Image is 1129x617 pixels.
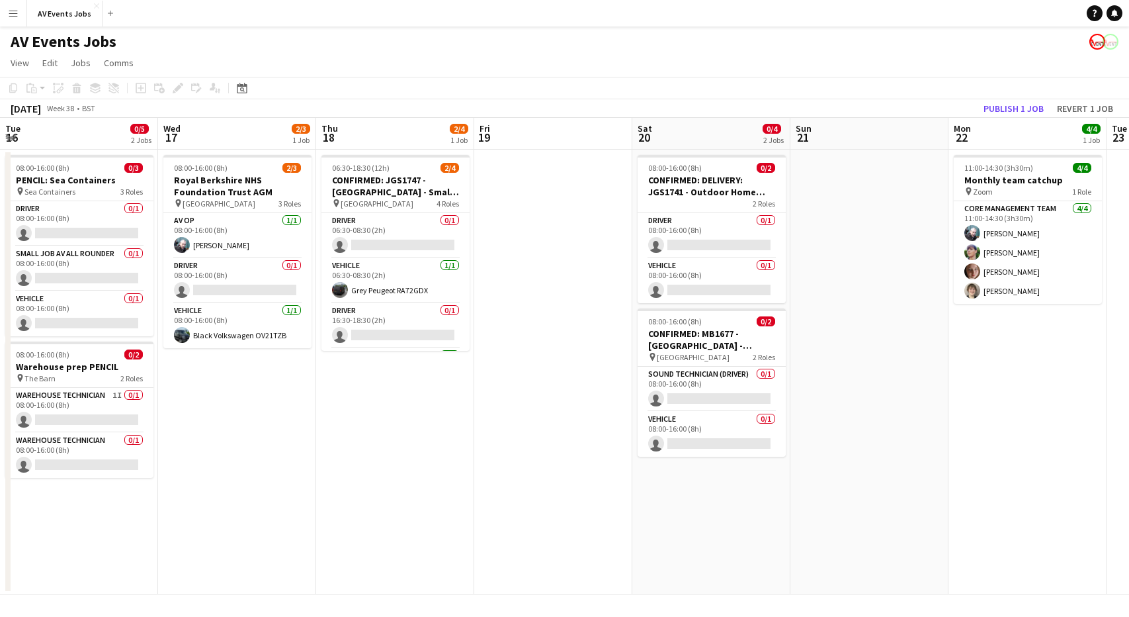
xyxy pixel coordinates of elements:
app-card-role: Vehicle0/108:00-16:00 (8h) [638,412,786,457]
app-user-avatar: Liam O'Brien [1103,34,1118,50]
span: 4/4 [1073,163,1091,173]
div: 1 Job [1083,135,1100,145]
h3: PENCIL: Sea Containers [5,174,153,186]
div: 1 Job [292,135,310,145]
span: 2/3 [292,124,310,134]
span: 17 [161,130,181,145]
app-card-role: Vehicle1/106:30-08:30 (2h)Grey Peugeot RA72GDX [321,258,470,303]
app-card-role: Driver0/116:30-18:30 (2h) [321,303,470,348]
h3: Monthly team catchup [954,174,1102,186]
app-card-role: Driver0/108:00-16:00 (8h) [638,213,786,258]
span: 22 [952,130,971,145]
div: [DATE] [11,102,41,115]
span: 0/2 [757,316,775,326]
app-job-card: 08:00-16:00 (8h)2/3Royal Berkshire NHS Foundation Trust AGM [GEOGRAPHIC_DATA]3 RolesAV Op1/108:00... [163,155,312,348]
span: 0/2 [757,163,775,173]
span: Tue [5,122,21,134]
app-job-card: 08:00-16:00 (8h)0/2Warehouse prep PENCIL The Barn2 RolesWarehouse Technician1I0/108:00-16:00 (8h)... [5,342,153,478]
span: Sun [796,122,812,134]
span: Week 38 [44,103,77,113]
span: 20 [636,130,652,145]
span: 08:00-16:00 (8h) [648,163,702,173]
div: 2 Jobs [131,135,151,145]
div: BST [82,103,95,113]
span: 2 Roles [120,373,143,383]
app-card-role: Driver0/108:00-16:00 (8h) [163,258,312,303]
span: Edit [42,57,58,69]
span: 2/4 [440,163,459,173]
app-card-role: Vehicle0/108:00-16:00 (8h) [638,258,786,303]
span: 0/2 [124,350,143,359]
span: 21 [794,130,812,145]
span: 23 [1110,130,1127,145]
span: 2/4 [450,124,468,134]
span: 0/3 [124,163,143,173]
span: Jobs [71,57,91,69]
h3: Warehouse prep PENCIL [5,361,153,373]
app-job-card: 08:00-16:00 (8h)0/3PENCIL: Sea Containers Sea Containers3 RolesDriver0/108:00-16:00 (8h) Small Jo... [5,155,153,336]
span: [GEOGRAPHIC_DATA] [183,199,255,209]
span: 3 Roles [278,199,301,209]
span: The Barn [24,373,56,383]
span: Tue [1112,122,1127,134]
app-card-role: Warehouse Technician0/108:00-16:00 (8h) [5,433,153,478]
span: 3 Roles [120,187,143,197]
div: 1 Job [450,135,468,145]
span: 06:30-18:30 (12h) [332,163,390,173]
span: 2/3 [282,163,301,173]
h3: Royal Berkshire NHS Foundation Trust AGM [163,174,312,198]
span: 08:00-16:00 (8h) [16,350,69,359]
span: 4 Roles [437,199,459,209]
a: View [5,54,34,71]
span: Comms [104,57,134,69]
a: Comms [99,54,139,71]
span: [GEOGRAPHIC_DATA] [657,352,730,362]
span: 2 Roles [753,352,775,362]
h3: CONFIRMED: MB1677 - [GEOGRAPHIC_DATA] - Wedding [GEOGRAPHIC_DATA] [638,328,786,352]
app-job-card: 06:30-18:30 (12h)2/4CONFIRMED: JGS1747 - [GEOGRAPHIC_DATA] - Small PA [GEOGRAPHIC_DATA]4 RolesDri... [321,155,470,351]
app-card-role: Core management team4/411:00-14:30 (3h30m)[PERSON_NAME][PERSON_NAME][PERSON_NAME][PERSON_NAME] [954,201,1102,304]
app-card-role: Driver0/106:30-08:30 (2h) [321,213,470,258]
span: 0/5 [130,124,149,134]
span: 08:00-16:00 (8h) [648,316,702,326]
app-user-avatar: Liam O'Brien [1089,34,1105,50]
span: 0/4 [763,124,781,134]
span: View [11,57,29,69]
app-job-card: 11:00-14:30 (3h30m)4/4Monthly team catchup Zoom1 RoleCore management team4/411:00-14:30 (3h30m)[P... [954,155,1102,304]
span: Sea Containers [24,187,75,197]
app-card-role: Small Job AV All Rounder0/108:00-16:00 (8h) [5,246,153,291]
span: 4/4 [1082,124,1101,134]
span: 18 [319,130,338,145]
div: 2 Jobs [763,135,784,145]
span: Wed [163,122,181,134]
app-job-card: 08:00-16:00 (8h)0/2CONFIRMED: DELIVERY: JGS1741 - Outdoor Home Cinema2 RolesDriver0/108:00-16:00 ... [638,155,786,303]
app-card-role: Sound technician (Driver)0/108:00-16:00 (8h) [638,367,786,412]
app-card-role: Warehouse Technician1I0/108:00-16:00 (8h) [5,388,153,433]
span: 08:00-16:00 (8h) [16,163,69,173]
span: Fri [480,122,490,134]
span: 08:00-16:00 (8h) [174,163,228,173]
button: Publish 1 job [978,100,1049,117]
span: 19 [478,130,490,145]
a: Edit [37,54,63,71]
h3: CONFIRMED: DELIVERY: JGS1741 - Outdoor Home Cinema [638,174,786,198]
span: 2 Roles [753,199,775,209]
a: Jobs [65,54,96,71]
span: Sat [638,122,652,134]
app-card-role: Vehicle1/108:00-16:00 (8h)Black Volkswagen OV21TZB [163,303,312,348]
app-job-card: 08:00-16:00 (8h)0/2CONFIRMED: MB1677 - [GEOGRAPHIC_DATA] - Wedding [GEOGRAPHIC_DATA] [GEOGRAPHIC_... [638,308,786,457]
app-card-role: Driver0/108:00-16:00 (8h) [5,201,153,246]
span: 11:00-14:30 (3h30m) [964,163,1033,173]
button: Revert 1 job [1052,100,1118,117]
span: Zoom [973,187,993,197]
button: AV Events Jobs [27,1,103,26]
span: Thu [321,122,338,134]
span: 16 [3,130,21,145]
span: [GEOGRAPHIC_DATA] [341,199,413,209]
app-card-role: Vehicle0/108:00-16:00 (8h) [5,291,153,336]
